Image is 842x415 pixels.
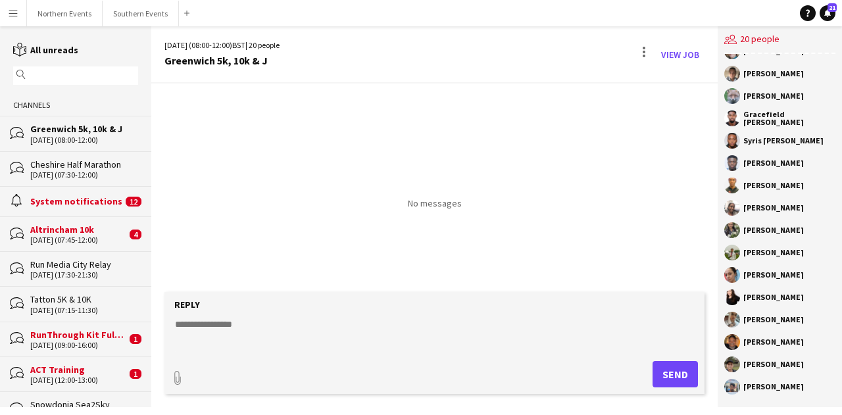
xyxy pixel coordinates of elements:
[743,92,804,100] div: [PERSON_NAME]
[653,361,698,387] button: Send
[30,258,138,270] div: Run Media City Relay
[30,135,138,145] div: [DATE] (08:00-12:00)
[103,1,179,26] button: Southern Events
[30,399,138,410] div: Snowdonia Sea2Sky
[743,316,804,324] div: [PERSON_NAME]
[174,299,200,310] label: Reply
[743,338,804,346] div: [PERSON_NAME]
[743,293,804,301] div: [PERSON_NAME]
[30,235,126,245] div: [DATE] (07:45-12:00)
[743,271,804,279] div: [PERSON_NAME]
[30,270,138,280] div: [DATE] (17:30-21:30)
[30,329,126,341] div: RunThrough Kit Fulfilment Assistant
[408,197,462,209] p: No messages
[130,230,141,239] span: 4
[30,341,126,350] div: [DATE] (09:00-16:00)
[30,306,138,315] div: [DATE] (07:15-11:30)
[724,26,835,54] div: 20 people
[30,224,126,235] div: Altrincham 10k
[30,159,138,170] div: Cheshire Half Marathon
[13,44,78,56] a: All unreads
[232,40,245,50] span: BST
[743,383,804,391] div: [PERSON_NAME]
[743,110,835,126] div: Gracefield [PERSON_NAME]
[30,195,122,207] div: System notifications
[743,182,804,189] div: [PERSON_NAME]
[130,369,141,379] span: 1
[30,376,126,385] div: [DATE] (12:00-13:00)
[30,364,126,376] div: ACT Training
[743,360,804,368] div: [PERSON_NAME]
[27,1,103,26] button: Northern Events
[164,55,280,66] div: Greenwich 5k, 10k & J
[130,334,141,344] span: 1
[743,226,804,234] div: [PERSON_NAME]
[743,159,804,167] div: [PERSON_NAME]
[743,137,824,145] div: Syris [PERSON_NAME]
[743,249,804,256] div: [PERSON_NAME]
[743,70,804,78] div: [PERSON_NAME]
[820,5,835,21] a: 21
[743,204,804,212] div: [PERSON_NAME]
[30,170,138,180] div: [DATE] (07:30-12:00)
[164,39,280,51] div: [DATE] (08:00-12:00) | 20 people
[30,293,138,305] div: Tatton 5K & 10K
[828,3,837,12] span: 21
[30,123,138,135] div: Greenwich 5k, 10k & J
[126,197,141,207] span: 12
[656,44,705,65] a: View Job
